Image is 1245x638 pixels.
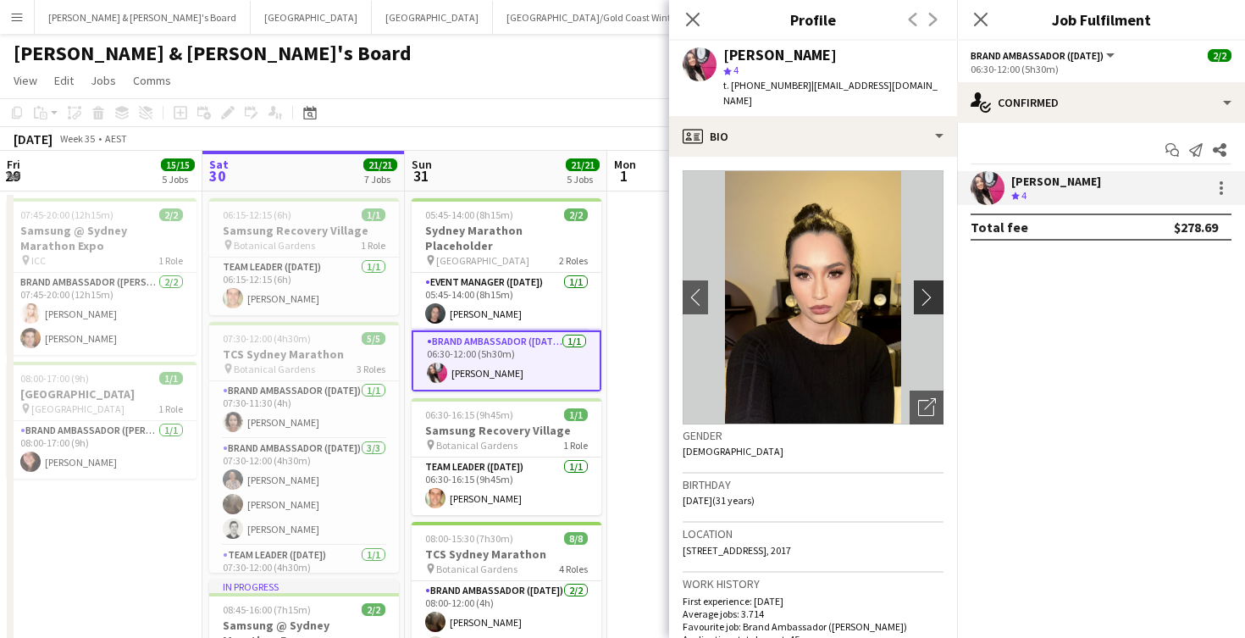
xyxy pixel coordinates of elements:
div: 08:00-17:00 (9h)1/1[GEOGRAPHIC_DATA] [GEOGRAPHIC_DATA]1 RoleBrand Ambassador ([PERSON_NAME])1/108... [7,362,196,479]
span: 1/1 [362,208,385,221]
span: View [14,73,37,88]
button: [GEOGRAPHIC_DATA] [251,1,372,34]
span: 07:30-12:00 (4h30m) [223,332,311,345]
app-card-role: Brand Ambassador ([PERSON_NAME])2/207:45-20:00 (12h15m)[PERSON_NAME][PERSON_NAME] [7,273,196,355]
div: Confirmed [957,82,1245,123]
span: [DEMOGRAPHIC_DATA] [683,445,783,458]
span: 3 Roles [357,363,385,375]
span: 1 Role [158,254,183,267]
span: 2/2 [159,208,183,221]
span: 1/1 [159,372,183,385]
p: First experience: [DATE] [683,595,943,607]
button: [GEOGRAPHIC_DATA]/Gold Coast Winter [493,1,694,34]
div: In progress [209,580,399,593]
span: [GEOGRAPHIC_DATA] [436,254,529,267]
div: 7 Jobs [364,173,396,186]
span: 06:30-16:15 (9h45m) [425,408,513,421]
app-job-card: 05:45-14:00 (8h15m)2/2Sydney Marathon Placeholder [GEOGRAPHIC_DATA]2 RolesEvent Manager ([DATE])1... [412,198,601,391]
div: Total fee [971,219,1028,236]
span: 2/2 [1208,49,1231,62]
span: Mon [614,157,636,172]
div: 5 Jobs [162,173,194,186]
span: 06:15-12:15 (6h) [223,208,291,221]
button: Brand Ambassador ([DATE]) [971,49,1117,62]
h3: Birthday [683,477,943,492]
h3: Samsung Recovery Village [412,423,601,438]
span: 08:00-17:00 (9h) [20,372,89,385]
app-job-card: 06:15-12:15 (6h)1/1Samsung Recovery Village Botanical Gardens1 RoleTeam Leader ([DATE])1/106:15-1... [209,198,399,315]
span: 1 Role [158,402,183,415]
a: Edit [47,69,80,92]
h3: Profile [669,8,957,31]
h3: Location [683,526,943,541]
span: 2/2 [564,208,588,221]
div: [DATE] [14,130,53,147]
span: 4 [1021,189,1026,202]
span: [DATE] (31 years) [683,494,755,507]
app-card-role: Team Leader ([DATE])1/106:15-12:15 (6h)[PERSON_NAME] [209,258,399,315]
a: Jobs [84,69,123,92]
app-card-role: Team Leader ([DATE])1/106:30-16:15 (9h45m)[PERSON_NAME] [412,458,601,515]
app-job-card: 07:30-12:00 (4h30m)5/5TCS Sydney Marathon Botanical Gardens3 RolesBrand Ambassador ([DATE])1/107:... [209,322,399,573]
span: 8/8 [564,532,588,545]
span: Botanical Gardens [436,439,517,452]
span: t. [PHONE_NUMBER] [723,79,811,92]
span: 2 Roles [559,254,588,267]
p: Average jobs: 3.714 [683,607,943,620]
span: Sat [209,157,229,172]
h3: Work history [683,576,943,591]
span: 4 Roles [559,563,588,575]
h3: TCS Sydney Marathon [209,347,399,362]
span: Jobs [91,73,116,88]
span: 1 Role [361,239,385,252]
span: 08:00-15:30 (7h30m) [425,532,513,545]
span: Sun [412,157,432,172]
span: 29 [4,166,20,186]
p: Favourite job: Brand Ambassador ([PERSON_NAME]) [683,620,943,633]
span: Week 35 [56,132,98,145]
span: Fri [7,157,20,172]
span: 21/21 [566,158,600,171]
h3: Gender [683,428,943,443]
span: 4 [733,64,739,76]
a: View [7,69,44,92]
div: $278.69 [1174,219,1218,236]
span: [STREET_ADDRESS], 2017 [683,544,791,557]
button: [GEOGRAPHIC_DATA] [372,1,493,34]
app-job-card: 06:30-16:15 (9h45m)1/1Samsung Recovery Village Botanical Gardens1 RoleTeam Leader ([DATE])1/106:3... [412,398,601,515]
app-card-role: Team Leader ([DATE])1/107:30-12:00 (4h30m) [209,546,399,603]
h3: Samsung Recovery Village [209,223,399,238]
span: 08:45-16:00 (7h15m) [223,603,311,616]
span: Botanical Gardens [234,239,315,252]
app-card-role: Brand Ambassador ([DATE])3/307:30-12:00 (4h30m)[PERSON_NAME][PERSON_NAME][PERSON_NAME] [209,439,399,546]
span: 15/15 [161,158,195,171]
div: [PERSON_NAME] [723,47,837,63]
img: Crew avatar or photo [683,170,943,424]
span: 31 [409,166,432,186]
a: Comms [126,69,178,92]
div: 06:30-12:00 (5h30m) [971,63,1231,75]
div: AEST [105,132,127,145]
span: 30 [207,166,229,186]
h3: [GEOGRAPHIC_DATA] [7,386,196,402]
span: Comms [133,73,171,88]
span: 1/1 [564,408,588,421]
span: ICC [31,254,46,267]
app-card-role: Brand Ambassador ([DATE])1/107:30-11:30 (4h)[PERSON_NAME] [209,381,399,439]
span: 1 [611,166,636,186]
app-card-role: Brand Ambassador ([DATE])1/106:30-12:00 (5h30m)[PERSON_NAME] [412,330,601,391]
span: Edit [54,73,74,88]
span: Brand Ambassador (Sunday) [971,49,1104,62]
span: Botanical Gardens [436,563,517,575]
app-job-card: 07:45-20:00 (12h15m)2/2Samsung @ Sydney Marathon Expo ICC1 RoleBrand Ambassador ([PERSON_NAME])2/... [7,198,196,355]
span: 07:45-20:00 (12h15m) [20,208,113,221]
h1: [PERSON_NAME] & [PERSON_NAME]'s Board [14,41,412,66]
h3: Job Fulfilment [957,8,1245,31]
div: [PERSON_NAME] [1011,174,1101,189]
span: 21/21 [363,158,397,171]
button: [PERSON_NAME] & [PERSON_NAME]'s Board [35,1,251,34]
